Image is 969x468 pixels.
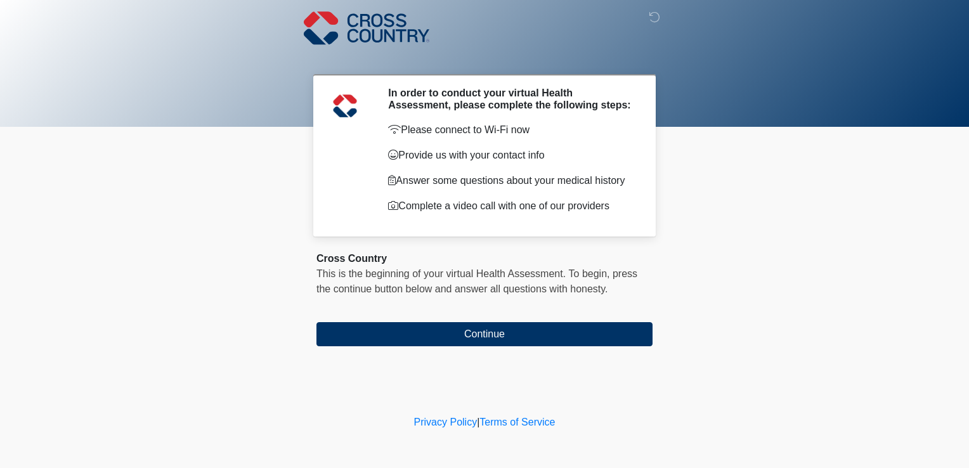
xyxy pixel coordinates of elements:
h1: ‎ ‎ ‎ [307,46,662,69]
a: Terms of Service [479,417,555,427]
p: Complete a video call with one of our providers [388,198,634,214]
p: Please connect to Wi-Fi now [388,122,634,138]
div: Cross Country [316,251,653,266]
a: | [477,417,479,427]
img: Cross Country Logo [304,10,429,46]
p: Answer some questions about your medical history [388,173,634,188]
span: This is the beginning of your virtual Health Assessment. [316,268,566,279]
h2: In order to conduct your virtual Health Assessment, please complete the following steps: [388,87,634,111]
button: Continue [316,322,653,346]
span: press the continue button below and answer all questions with honesty. [316,268,637,294]
span: To begin, [569,268,613,279]
img: Agent Avatar [326,87,364,125]
a: Privacy Policy [414,417,478,427]
p: Provide us with your contact info [388,148,634,163]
